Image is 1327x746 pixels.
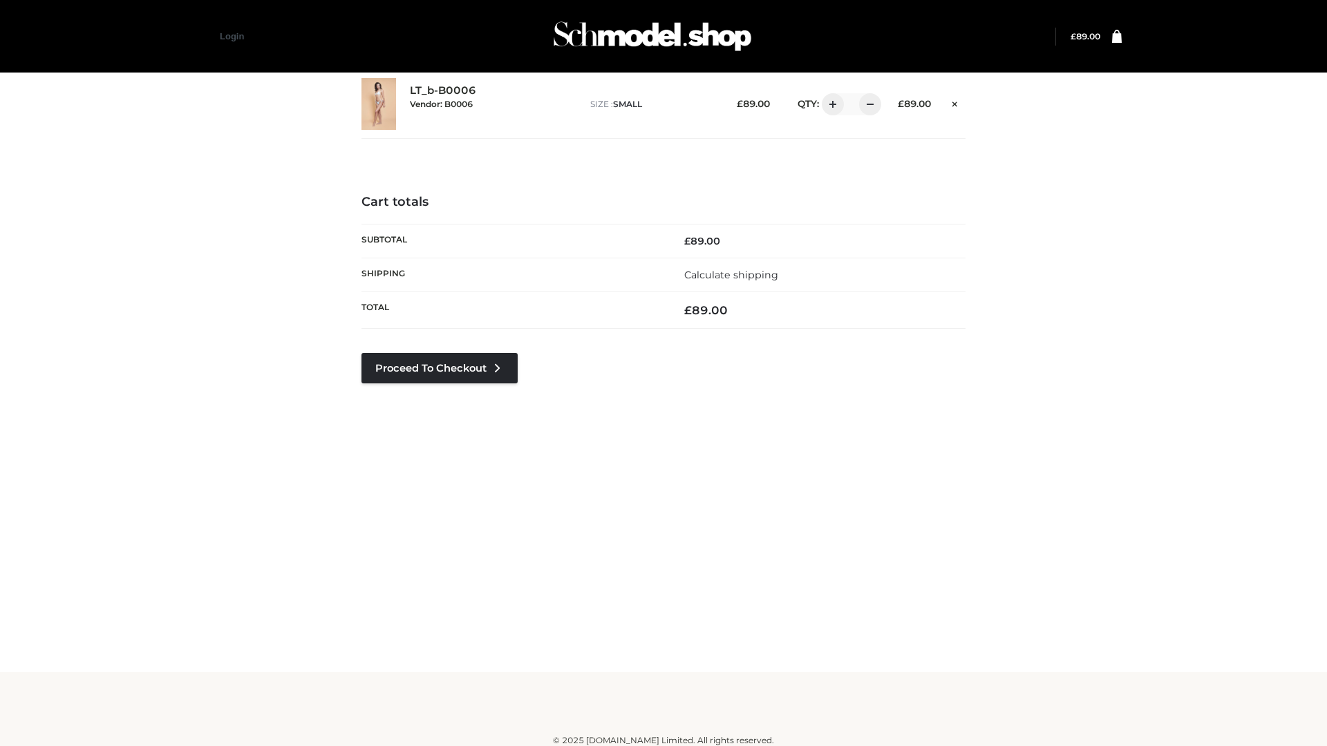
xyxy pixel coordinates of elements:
a: £89.00 [1071,31,1100,41]
span: £ [898,98,904,109]
span: £ [1071,31,1076,41]
a: Calculate shipping [684,269,778,281]
th: Total [361,292,663,329]
p: size : [590,98,715,111]
div: QTY: [784,93,876,115]
th: Subtotal [361,224,663,258]
span: SMALL [613,99,642,109]
bdi: 89.00 [898,98,931,109]
bdi: 89.00 [684,303,728,317]
bdi: 89.00 [737,98,770,109]
th: Shipping [361,258,663,291]
small: Vendor: B0006 [410,99,473,109]
span: £ [737,98,743,109]
a: Proceed to Checkout [361,353,518,383]
bdi: 89.00 [1071,31,1100,41]
div: LT_b-B0006 [410,84,576,123]
span: £ [684,235,690,247]
a: Remove this item [945,93,966,111]
bdi: 89.00 [684,235,720,247]
a: Login [220,31,244,41]
img: Schmodel Admin 964 [549,9,756,64]
h4: Cart totals [361,195,966,210]
span: £ [684,303,692,317]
